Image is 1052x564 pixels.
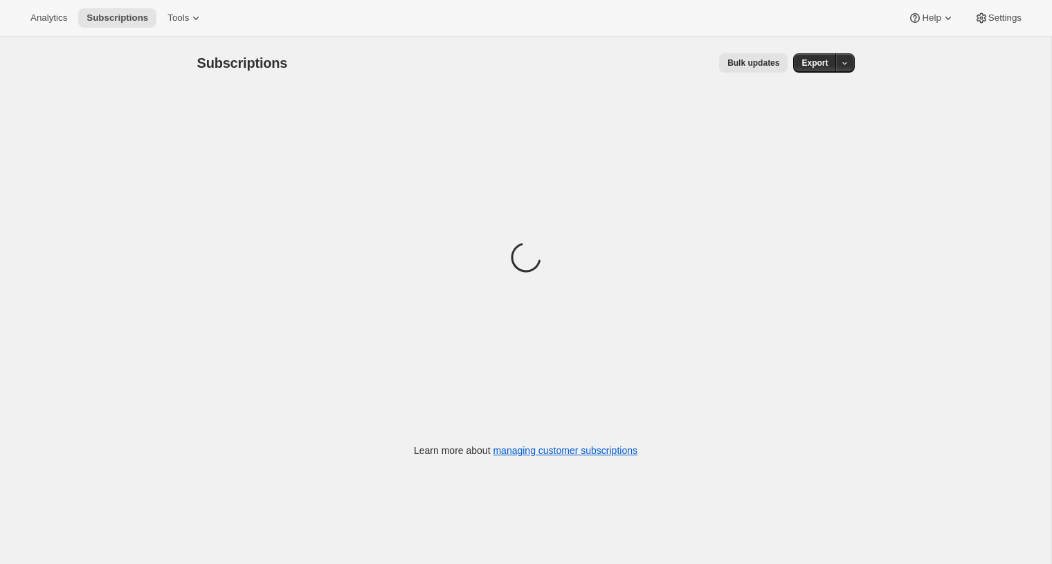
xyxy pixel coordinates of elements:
[159,8,211,28] button: Tools
[197,55,288,71] span: Subscriptions
[801,57,828,69] span: Export
[22,8,75,28] button: Analytics
[414,444,637,457] p: Learn more about
[87,12,148,24] span: Subscriptions
[922,12,941,24] span: Help
[78,8,156,28] button: Subscriptions
[493,445,637,456] a: managing customer subscriptions
[167,12,189,24] span: Tools
[719,53,788,73] button: Bulk updates
[727,57,779,69] span: Bulk updates
[900,8,963,28] button: Help
[793,53,836,73] button: Export
[966,8,1030,28] button: Settings
[988,12,1022,24] span: Settings
[30,12,67,24] span: Analytics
